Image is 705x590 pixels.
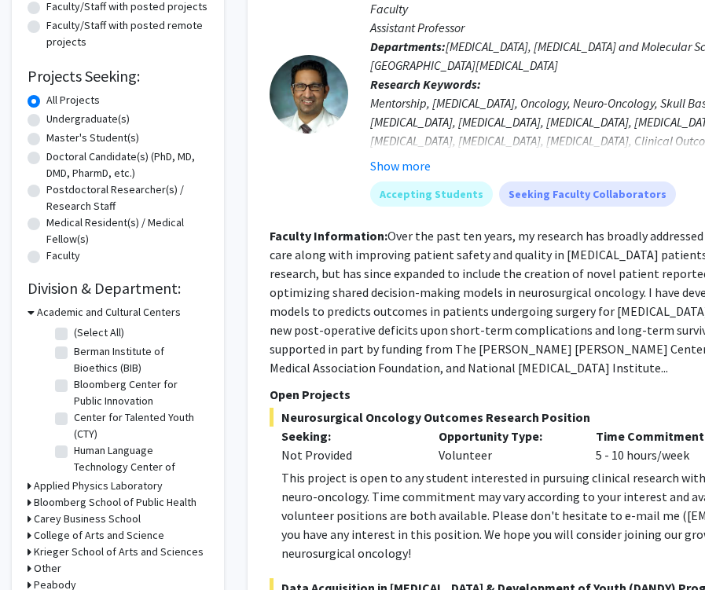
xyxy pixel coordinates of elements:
label: Faculty [46,247,80,264]
h3: Applied Physics Laboratory [34,478,163,494]
label: Human Language Technology Center of Excellence (HLTCOE) [74,442,204,492]
div: Volunteer [427,427,584,464]
label: All Projects [46,92,100,108]
h3: Carey Business School [34,511,141,527]
button: Show more [370,156,431,175]
mat-chip: Seeking Faculty Collaborators [499,181,676,207]
label: Undergraduate(s) [46,111,130,127]
b: Departments: [370,38,446,54]
p: Seeking: [281,427,415,445]
label: Center for Talented Youth (CTY) [74,409,204,442]
b: Faculty Information: [270,228,387,244]
label: Berman Institute of Bioethics (BIB) [74,343,204,376]
h3: Academic and Cultural Centers [37,304,181,321]
h3: Bloomberg School of Public Health [34,494,196,511]
label: Faculty/Staff with posted remote projects [46,17,208,50]
h3: Krieger School of Arts and Sciences [34,544,204,560]
label: Postdoctoral Researcher(s) / Research Staff [46,181,208,214]
label: (Select All) [74,324,124,341]
label: Medical Resident(s) / Medical Fellow(s) [46,214,208,247]
h2: Division & Department: [28,279,208,298]
div: Not Provided [281,445,415,464]
b: Research Keywords: [370,76,481,92]
label: Bloomberg Center for Public Innovation [74,376,204,409]
mat-chip: Accepting Students [370,181,493,207]
label: Doctoral Candidate(s) (PhD, MD, DMD, PharmD, etc.) [46,148,208,181]
iframe: Chat [12,519,67,578]
label: Master's Student(s) [46,130,139,146]
h2: Projects Seeking: [28,67,208,86]
p: Opportunity Type: [439,427,572,445]
h3: College of Arts and Science [34,527,164,544]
